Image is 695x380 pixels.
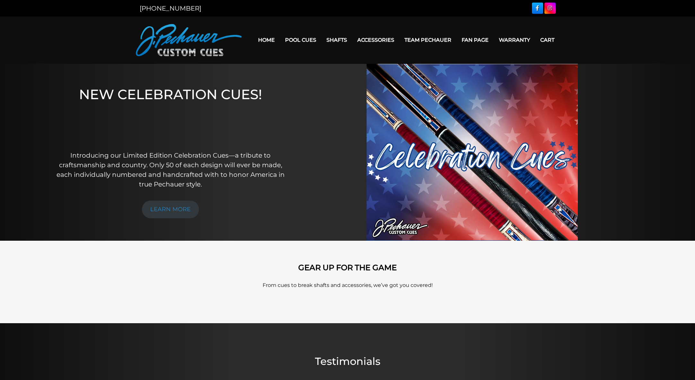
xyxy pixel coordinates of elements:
[494,32,535,48] a: Warranty
[55,151,286,189] p: Introducing our Limited Edition Celebration Cues—a tribute to craftsmanship and country. Only 50 ...
[535,32,560,48] a: Cart
[399,32,456,48] a: Team Pechauer
[280,32,321,48] a: Pool Cues
[165,281,531,289] p: From cues to break shafts and accessories, we’ve got you covered!
[253,32,280,48] a: Home
[321,32,352,48] a: Shafts
[456,32,494,48] a: Fan Page
[142,201,199,218] a: LEARN MORE
[140,4,201,12] a: [PHONE_NUMBER]
[136,24,242,56] img: Pechauer Custom Cues
[55,86,286,142] h1: NEW CELEBRATION CUES!
[352,32,399,48] a: Accessories
[298,263,397,272] strong: GEAR UP FOR THE GAME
